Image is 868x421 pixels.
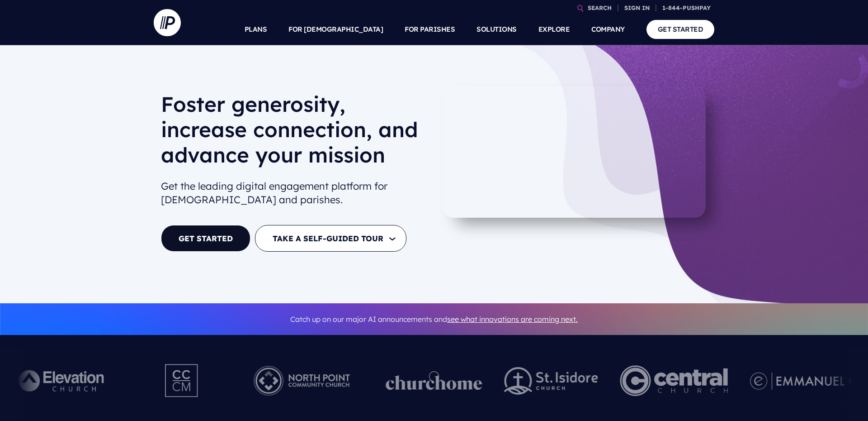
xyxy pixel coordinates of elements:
[161,309,707,330] p: Catch up on our major AI announcements and
[504,367,598,395] img: pp_logos_2
[405,14,455,45] a: FOR PARISHES
[476,14,517,45] a: SOLUTIONS
[161,176,427,211] h2: Get the leading digital engagement platform for [DEMOGRAPHIC_DATA] and parishes.
[146,356,218,406] img: Pushpay_Logo__CCM
[161,225,250,252] a: GET STARTED
[538,14,570,45] a: EXPLORE
[0,356,125,406] img: Pushpay_Logo__Elevation
[447,315,578,324] a: see what innovations are coming next.
[591,14,625,45] a: COMPANY
[620,356,728,406] img: Central Church Henderson NV
[240,356,364,406] img: Pushpay_Logo__NorthPoint
[288,14,383,45] a: FOR [DEMOGRAPHIC_DATA]
[255,225,406,252] button: TAKE A SELF-GUIDED TOUR
[386,371,482,390] img: pp_logos_1
[646,20,715,38] a: GET STARTED
[161,91,427,175] h1: Foster generosity, increase connection, and advance your mission
[245,14,267,45] a: PLANS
